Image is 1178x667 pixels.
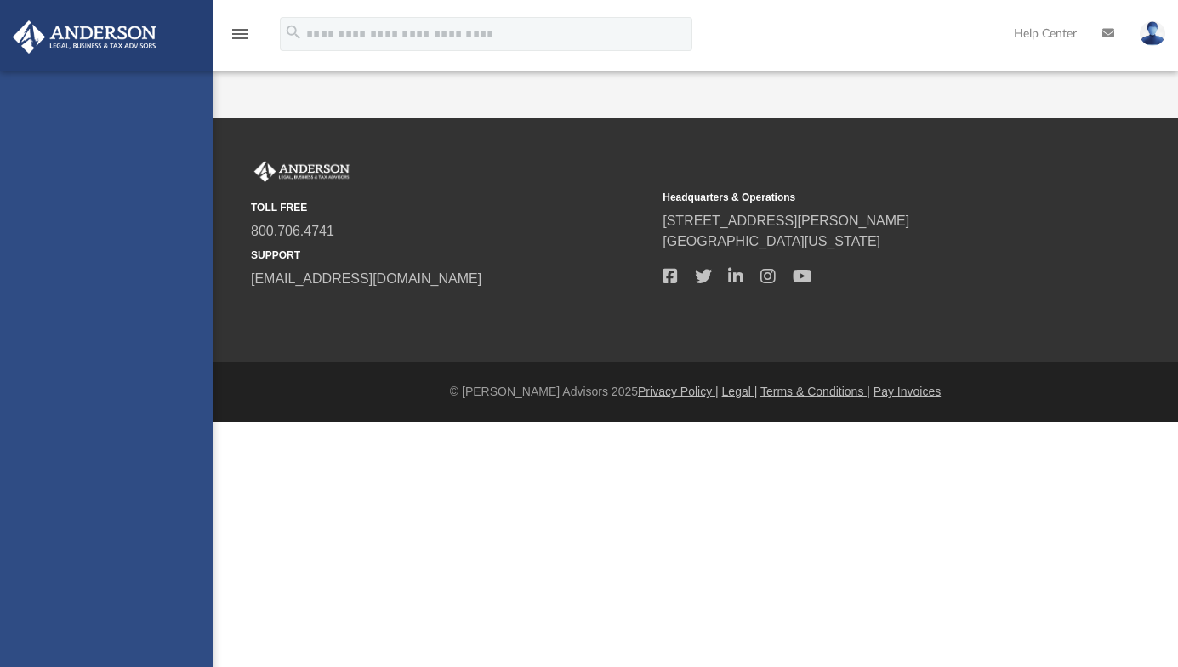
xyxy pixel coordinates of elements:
a: Legal | [722,385,758,398]
a: [EMAIL_ADDRESS][DOMAIN_NAME] [251,271,481,286]
a: [STREET_ADDRESS][PERSON_NAME] [663,214,909,228]
small: SUPPORT [251,248,651,263]
a: Terms & Conditions | [760,385,870,398]
img: User Pic [1140,21,1165,46]
i: search [284,23,303,42]
a: [GEOGRAPHIC_DATA][US_STATE] [663,234,880,248]
a: Pay Invoices [874,385,941,398]
a: 800.706.4741 [251,224,334,238]
img: Anderson Advisors Platinum Portal [8,20,162,54]
img: Anderson Advisors Platinum Portal [251,161,353,183]
small: Headquarters & Operations [663,190,1062,205]
div: © [PERSON_NAME] Advisors 2025 [213,383,1178,401]
a: Privacy Policy | [638,385,719,398]
small: TOLL FREE [251,200,651,215]
i: menu [230,24,250,44]
a: menu [230,32,250,44]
